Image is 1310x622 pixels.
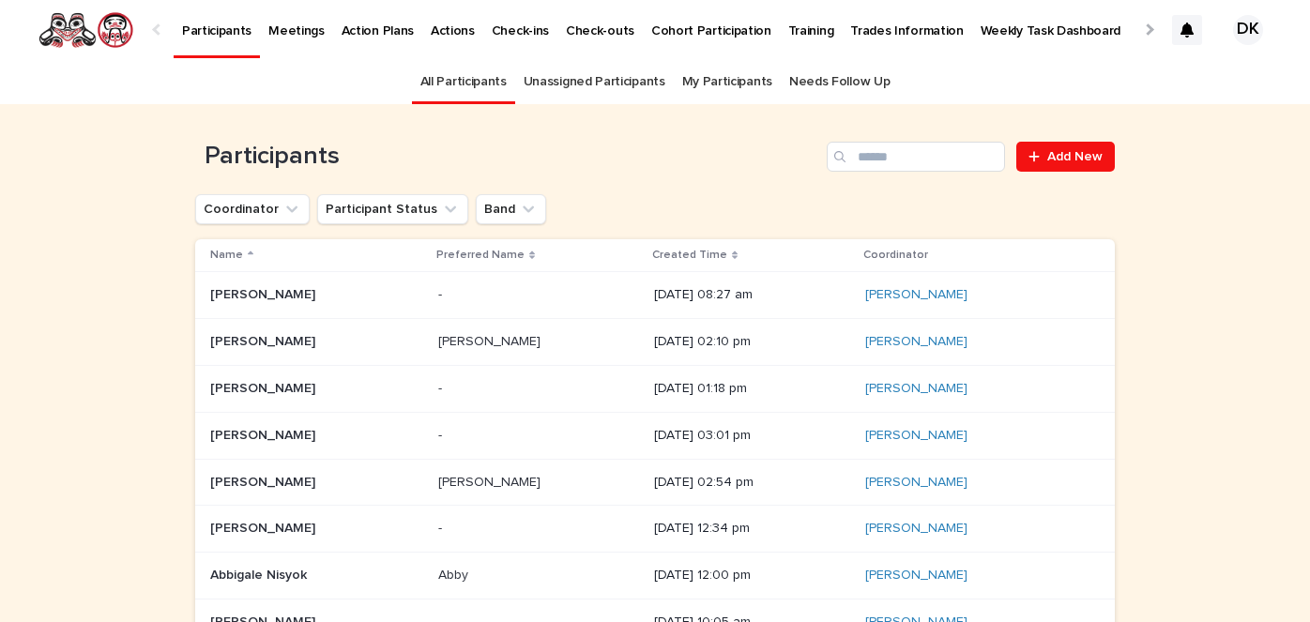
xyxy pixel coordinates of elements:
[827,142,1005,172] input: Search
[420,60,507,104] a: All Participants
[654,475,850,491] p: [DATE] 02:54 pm
[438,424,446,444] p: -
[438,283,446,303] p: -
[38,11,134,49] img: rNyI97lYS1uoOg9yXW8k
[1047,150,1103,163] span: Add New
[865,521,967,537] a: [PERSON_NAME]
[789,60,890,104] a: Needs Follow Up
[195,142,819,172] h1: Participants
[195,412,1115,459] tr: [PERSON_NAME][PERSON_NAME] -- [DATE] 03:01 pm[PERSON_NAME]
[210,377,319,397] p: [PERSON_NAME]
[654,334,850,350] p: [DATE] 02:10 pm
[210,424,319,444] p: [PERSON_NAME]
[865,334,967,350] a: [PERSON_NAME]
[524,60,665,104] a: Unassigned Participants
[865,568,967,584] a: [PERSON_NAME]
[210,471,319,491] p: [PERSON_NAME]
[195,459,1115,506] tr: [PERSON_NAME][PERSON_NAME] [PERSON_NAME][PERSON_NAME] [DATE] 02:54 pm[PERSON_NAME]
[682,60,772,104] a: My Participants
[210,564,311,584] p: Abbigale Nisyok
[210,517,319,537] p: [PERSON_NAME]
[210,283,319,303] p: [PERSON_NAME]
[654,568,850,584] p: [DATE] 12:00 pm
[865,475,967,491] a: [PERSON_NAME]
[317,194,468,224] button: Participant Status
[865,428,967,444] a: [PERSON_NAME]
[1016,142,1115,172] a: Add New
[438,517,446,537] p: -
[436,245,525,265] p: Preferred Name
[195,194,310,224] button: Coordinator
[210,245,243,265] p: Name
[438,330,544,350] p: [PERSON_NAME]
[654,521,850,537] p: [DATE] 12:34 pm
[195,365,1115,412] tr: [PERSON_NAME][PERSON_NAME] -- [DATE] 01:18 pm[PERSON_NAME]
[865,287,967,303] a: [PERSON_NAME]
[438,471,544,491] p: [PERSON_NAME]
[654,428,850,444] p: [DATE] 03:01 pm
[476,194,546,224] button: Band
[438,564,472,584] p: Abby
[195,553,1115,599] tr: Abbigale NisyokAbbigale Nisyok AbbyAbby [DATE] 12:00 pm[PERSON_NAME]
[1233,15,1263,45] div: DK
[654,381,850,397] p: [DATE] 01:18 pm
[654,287,850,303] p: [DATE] 08:27 am
[195,272,1115,319] tr: [PERSON_NAME][PERSON_NAME] -- [DATE] 08:27 am[PERSON_NAME]
[652,245,727,265] p: Created Time
[863,245,928,265] p: Coordinator
[438,377,446,397] p: -
[195,506,1115,553] tr: [PERSON_NAME][PERSON_NAME] -- [DATE] 12:34 pm[PERSON_NAME]
[210,330,319,350] p: [PERSON_NAME]
[865,381,967,397] a: [PERSON_NAME]
[195,319,1115,366] tr: [PERSON_NAME][PERSON_NAME] [PERSON_NAME][PERSON_NAME] [DATE] 02:10 pm[PERSON_NAME]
